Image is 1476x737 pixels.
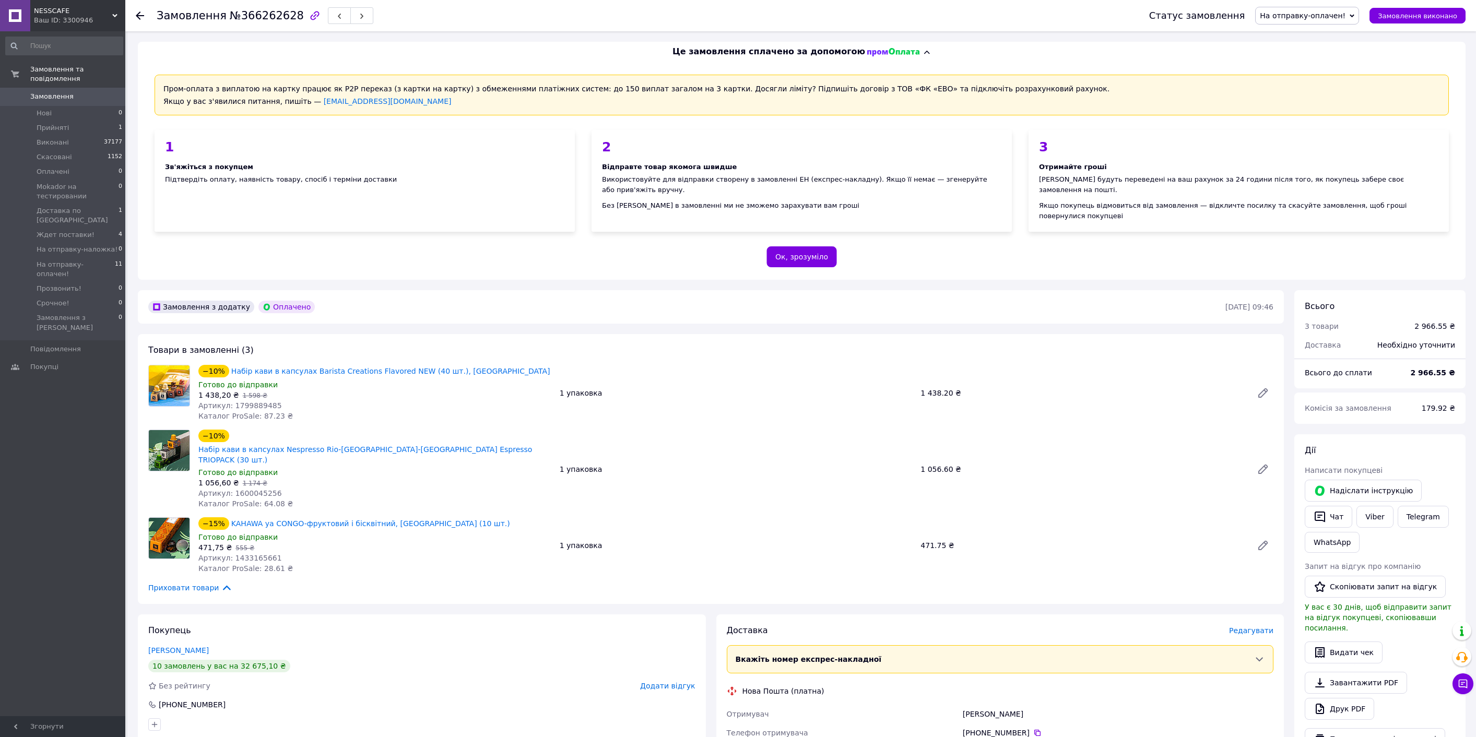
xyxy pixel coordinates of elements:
a: Viber [1356,506,1393,528]
div: Якщо покупець відмовиться від замовлення — відкличте посилку та скасуйте замовлення, щоб гроші по... [1039,200,1438,221]
span: 0 [119,245,122,254]
span: 1 056,60 ₴ [198,479,239,487]
div: Пром-оплата з виплатою на картку працює як P2P переказ (з картки на картку) з обмеженнями платіжн... [155,75,1449,115]
img: KAHAWA ya CONGO-фруктовий і бісквітний, Швейцарія (10 шт.) [149,518,190,558]
button: Видати чек [1305,641,1383,663]
span: Це замовлення сплачено за допомогою [672,46,865,58]
div: −10% [198,365,229,377]
a: Завантажити PDF [1305,672,1407,694]
time: [DATE] 09:46 [1225,303,1273,311]
span: На отправку-оплачен! [1260,11,1345,20]
span: Оплачені [37,167,69,176]
span: Готово до відправки [198,468,278,477]
span: Редагувати [1229,626,1273,635]
span: 1 598 ₴ [243,392,267,399]
span: Повідомлення [30,344,81,354]
div: 1 упаковка [556,538,917,553]
span: Нові [37,109,52,118]
span: 179.92 ₴ [1422,404,1455,412]
button: Скопіювати запит на відгук [1305,576,1446,598]
span: Без рейтингу [159,682,210,690]
span: Відправте товар якомога швидше [602,163,737,171]
span: Артикул: 1433165661 [198,554,282,562]
span: Телефон отримувача [727,729,808,737]
span: Товари в замовленні (3) [148,345,254,355]
img: Набір кави в капсулах Barista Creations Flavored NEW (40 шт.), Швейцарія [149,365,190,406]
span: NESSCAFE [34,6,112,16]
span: 0 [119,167,122,176]
div: Статус замовлення [1149,10,1245,21]
span: 0 [119,284,122,293]
div: 1 056.60 ₴ [916,462,1248,477]
span: Написати покупцеві [1305,466,1383,474]
span: Прозвонить! [37,284,81,293]
div: Необхідно уточнити [1371,334,1461,356]
div: 2 966.55 ₴ [1414,321,1455,331]
div: 1 [165,140,564,153]
span: 3 товари [1305,322,1339,330]
span: №366262628 [230,9,304,22]
span: На отправку-наложка! [37,245,118,254]
a: Редагувати [1253,383,1273,403]
span: Каталог ProSale: 28.61 ₴ [198,564,293,573]
a: Набір кави в капсулах Nespresso Rio-[GEOGRAPHIC_DATA]-[GEOGRAPHIC_DATA] Espresso TRIOPACK (30 шт.) [198,445,532,464]
span: Отримайте гроші [1039,163,1107,171]
span: 1 [119,123,122,133]
span: Артикул: 1600045256 [198,489,282,497]
span: Приховати товари [148,582,232,593]
div: [PERSON_NAME] будуть переведені на ваш рахунок за 24 години після того, як покупець забере своє з... [1039,174,1438,195]
span: Комісія за замовлення [1305,404,1391,412]
button: Чат з покупцем [1453,673,1473,694]
span: Зв'яжіться з покупцем [165,163,253,171]
span: На отправку-оплачен! [37,260,115,279]
span: Артикул: 1799889485 [198,401,282,410]
div: 1 упаковка [556,462,917,477]
span: Готово до відправки [198,533,278,541]
span: Доставка [727,625,768,635]
div: −10% [198,430,229,442]
span: Срочное! [37,299,69,308]
a: KAHAWA ya CONGO-фруктовий і бісквітний, [GEOGRAPHIC_DATA] (10 шт.) [231,519,510,528]
span: 37177 [104,138,122,147]
input: Пошук [5,37,123,55]
span: Покупці [30,362,58,372]
a: WhatsApp [1305,532,1360,553]
span: Покупець [148,625,191,635]
span: 0 [119,109,122,118]
a: Редагувати [1253,459,1273,480]
span: 0 [119,299,122,308]
div: Без [PERSON_NAME] в замовленні ми не зможемо зарахувати вам гроші [602,200,1001,211]
b: 2 966.55 ₴ [1410,368,1455,377]
div: 1 упаковка [556,386,917,400]
img: Набір кави в капсулах Nespresso Rio-Paris-Istanbul Espresso TRIOPACK (30 шт.) [149,430,190,471]
div: 2 [602,140,1001,153]
span: Отримувач [727,710,769,718]
span: 555 ₴ [235,544,254,552]
div: Використовуйте для відправки створену в замовленні ЕН (експрес-накладну). Якщо її немає — згенеру... [602,174,1001,195]
span: 1 174 ₴ [243,480,267,487]
a: [EMAIL_ADDRESS][DOMAIN_NAME] [324,97,452,105]
button: Надіслати інструкцію [1305,480,1422,502]
a: Telegram [1398,506,1449,528]
span: Скасовані [37,152,72,162]
span: Замовлення та повідомлення [30,65,125,84]
div: [PHONE_NUMBER] [158,699,227,710]
span: 0 [119,313,122,332]
span: Всього [1305,301,1335,311]
span: 0 [119,182,122,201]
span: 471,75 ₴ [198,543,232,552]
div: Якщо у вас з'явилися питання, пишіть — [163,96,1440,106]
span: Доставка [1305,341,1341,349]
span: Готово до відправки [198,381,278,389]
div: 3 [1039,140,1438,153]
span: Замовлення [157,9,227,22]
span: Запит на відгук про компанію [1305,562,1421,570]
a: Набір кави в капсулах Barista Creations Flavored NEW (40 шт.), [GEOGRAPHIC_DATA] [231,367,550,375]
button: Замовлення виконано [1369,8,1466,23]
a: Редагувати [1253,535,1273,556]
span: 4 [119,230,122,240]
button: Ок, зрозуміло [766,246,837,267]
span: Всього до сплати [1305,368,1372,377]
div: 471.75 ₴ [916,538,1248,553]
div: Нова Пошта (платна) [740,686,827,696]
